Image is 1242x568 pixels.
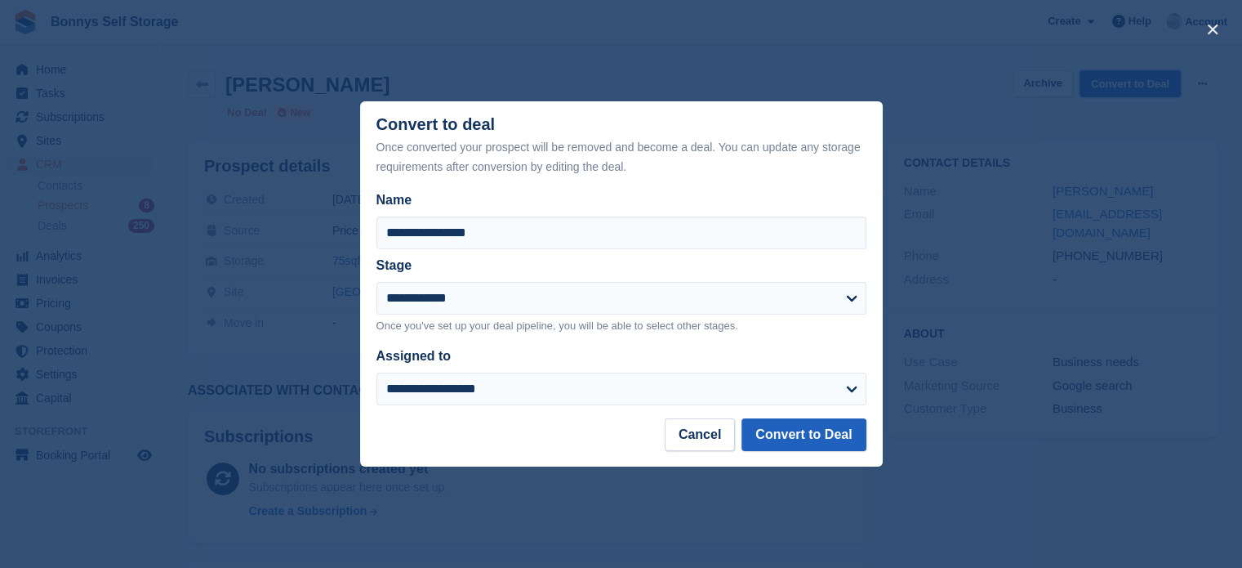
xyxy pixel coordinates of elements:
[741,418,866,451] button: Convert to Deal
[376,190,866,210] label: Name
[1200,16,1226,42] button: close
[376,349,452,363] label: Assigned to
[665,418,735,451] button: Cancel
[376,258,412,272] label: Stage
[376,318,866,334] p: Once you've set up your deal pipeline, you will be able to select other stages.
[376,137,866,177] div: Once converted your prospect will be removed and become a deal. You can update any storage requir...
[376,115,866,177] div: Convert to deal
